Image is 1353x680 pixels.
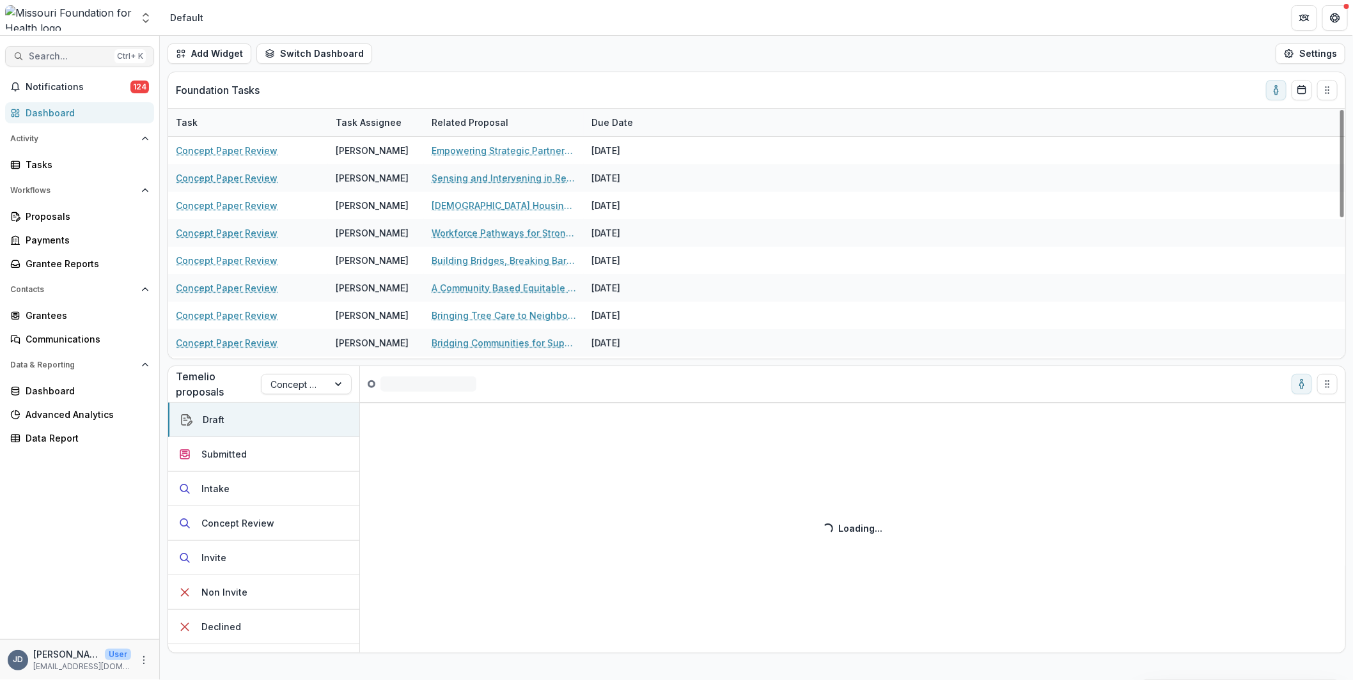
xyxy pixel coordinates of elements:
[1292,374,1312,394] button: toggle-assigned-to-me
[5,46,154,66] button: Search...
[26,106,144,120] div: Dashboard
[105,649,131,660] p: User
[203,413,224,426] div: Draft
[584,192,680,219] div: [DATE]
[176,336,278,350] a: Concept Paper Review
[584,247,680,274] div: [DATE]
[176,309,278,322] a: Concept Paper Review
[33,661,131,672] p: [EMAIL_ADDRESS][DOMAIN_NAME]
[130,81,149,93] span: 124
[176,171,278,185] a: Concept Paper Review
[584,219,680,247] div: [DATE]
[336,226,409,240] div: [PERSON_NAME]
[114,49,146,63] div: Ctrl + K
[26,332,144,346] div: Communications
[26,408,144,421] div: Advanced Analytics
[584,164,680,192] div: [DATE]
[1292,5,1317,31] button: Partners
[424,109,584,136] div: Related Proposal
[5,102,154,123] a: Dashboard
[5,355,154,375] button: Open Data & Reporting
[432,281,576,295] a: A Community Based Equitable Housing Future for [DEMOGRAPHIC_DATA] St. Louisans
[328,109,424,136] div: Task Assignee
[165,8,208,27] nav: breadcrumb
[29,51,109,62] span: Search...
[26,384,144,398] div: Dashboard
[1276,43,1345,64] button: Settings
[5,279,154,300] button: Open Contacts
[168,472,359,506] button: Intake
[168,437,359,472] button: Submitted
[5,77,154,97] button: Notifications124
[201,482,230,495] div: Intake
[432,309,576,322] a: Bringing Tree Care to Neighborhoods
[168,109,328,136] div: Task
[584,137,680,164] div: [DATE]
[336,309,409,322] div: [PERSON_NAME]
[26,210,144,223] div: Proposals
[5,328,154,350] a: Communications
[5,5,132,31] img: Missouri Foundation for Health logo
[5,253,154,274] a: Grantee Reports
[168,541,359,575] button: Invite
[168,610,359,644] button: Declined
[256,43,372,64] button: Switch Dashboard
[170,11,203,24] div: Default
[5,128,154,149] button: Open Activity
[5,305,154,326] a: Grantees
[10,134,136,143] span: Activity
[137,5,155,31] button: Open entity switcher
[584,109,680,136] div: Due Date
[201,551,226,564] div: Invite
[336,171,409,185] div: [PERSON_NAME]
[432,199,576,212] a: [DEMOGRAPHIC_DATA] Housing and Community Building Expansion
[176,369,261,399] p: Temelio proposals
[336,199,409,212] div: [PERSON_NAME]
[336,336,409,350] div: [PERSON_NAME]
[176,281,278,295] a: Concept Paper Review
[201,620,241,633] div: Declined
[168,403,359,437] button: Draft
[584,116,641,129] div: Due Date
[10,186,136,195] span: Workflows
[10,360,136,369] span: Data & Reporting
[176,226,278,240] a: Concept Paper Review
[168,116,205,129] div: Task
[13,656,23,664] div: Jessica Daugherty
[584,357,680,384] div: [DATE]
[26,431,144,445] div: Data Report
[1266,80,1287,100] button: toggle-assigned-to-me
[176,144,278,157] a: Concept Paper Review
[33,647,100,661] p: [PERSON_NAME]
[336,254,409,267] div: [PERSON_NAME]
[432,144,576,157] a: Empowering Strategic Partnerships to Advocate for Common Issues of Concern
[10,285,136,294] span: Contacts
[168,43,251,64] button: Add Widget
[584,302,680,329] div: [DATE]
[26,257,144,270] div: Grantee Reports
[432,336,576,350] a: Bridging Communities for Support in [US_STATE]: A Collective Impact Initiative
[336,281,409,295] div: [PERSON_NAME]
[168,575,359,610] button: Non Invite
[5,180,154,201] button: Open Workflows
[328,116,409,129] div: Task Assignee
[26,158,144,171] div: Tasks
[1317,80,1338,100] button: Drag
[5,404,154,425] a: Advanced Analytics
[201,447,247,461] div: Submitted
[168,506,359,541] button: Concept Review
[1292,80,1312,100] button: Calendar
[5,380,154,401] a: Dashboard
[432,254,576,267] a: Building Bridges, Breaking Barriers: [US_STATE]’s Survivor-Led Anti-Trafficking Initiative
[1322,5,1348,31] button: Get Help
[5,206,154,227] a: Proposals
[584,274,680,302] div: [DATE]
[136,653,152,668] button: More
[26,233,144,247] div: Payments
[26,309,144,322] div: Grantees
[5,229,154,251] a: Payments
[176,254,278,267] a: Concept Paper Review
[5,428,154,449] a: Data Report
